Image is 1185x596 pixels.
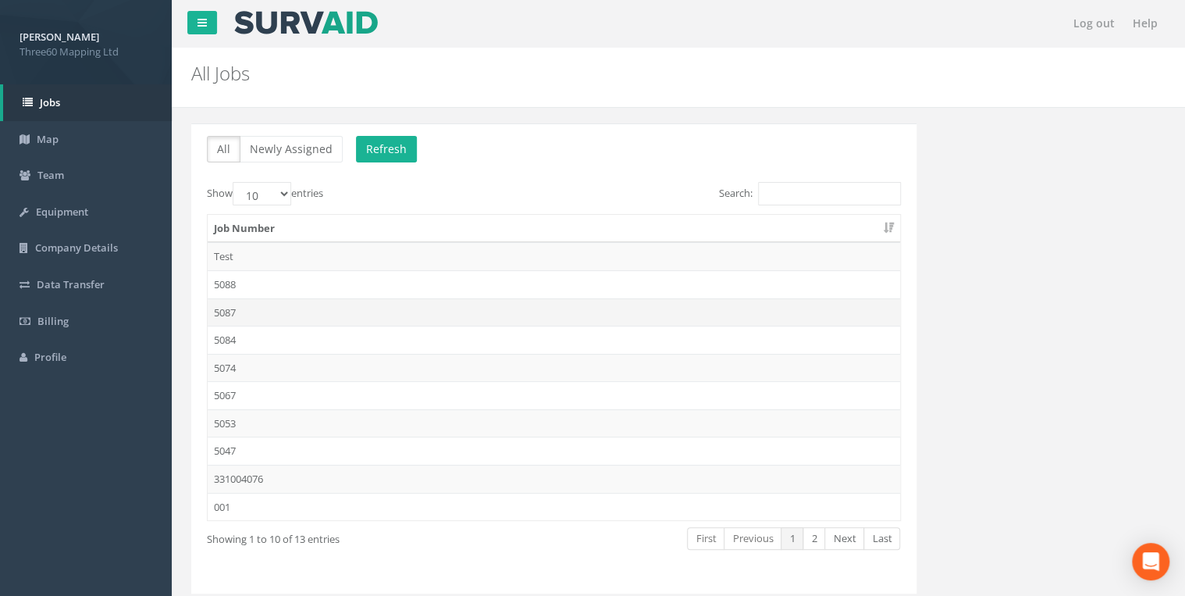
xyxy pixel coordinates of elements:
td: 5088 [208,270,900,298]
span: Data Transfer [37,277,105,291]
td: 001 [208,493,900,521]
label: Show entries [207,182,323,205]
span: Map [37,132,59,146]
th: Job Number: activate to sort column ascending [208,215,900,243]
td: Test [208,242,900,270]
span: Company Details [35,241,118,255]
span: Profile [34,350,66,364]
div: Open Intercom Messenger [1132,543,1169,580]
button: Refresh [356,136,417,162]
a: 2 [802,527,825,550]
a: [PERSON_NAME] Three60 Mapping Ltd [20,26,152,59]
td: 5084 [208,326,900,354]
td: 5087 [208,298,900,327]
span: Jobs [40,95,60,109]
a: First [687,527,724,550]
strong: [PERSON_NAME] [20,30,99,44]
label: Search: [719,182,901,205]
a: Previous [724,527,781,550]
td: 5067 [208,381,900,409]
span: Equipment [36,205,88,219]
span: Three60 Mapping Ltd [20,45,152,59]
a: 1 [781,527,803,550]
a: Jobs [3,84,172,121]
td: 331004076 [208,465,900,493]
a: Last [863,527,900,550]
a: Next [824,527,864,550]
select: Showentries [233,182,291,205]
button: Newly Assigned [240,136,343,162]
button: All [207,136,240,162]
h2: All Jobs [191,63,999,84]
div: Showing 1 to 10 of 13 entries [207,526,482,547]
td: 5074 [208,354,900,382]
span: Billing [37,314,69,328]
input: Search: [758,182,901,205]
td: 5053 [208,409,900,437]
td: 5047 [208,437,900,465]
span: Team [37,168,64,182]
